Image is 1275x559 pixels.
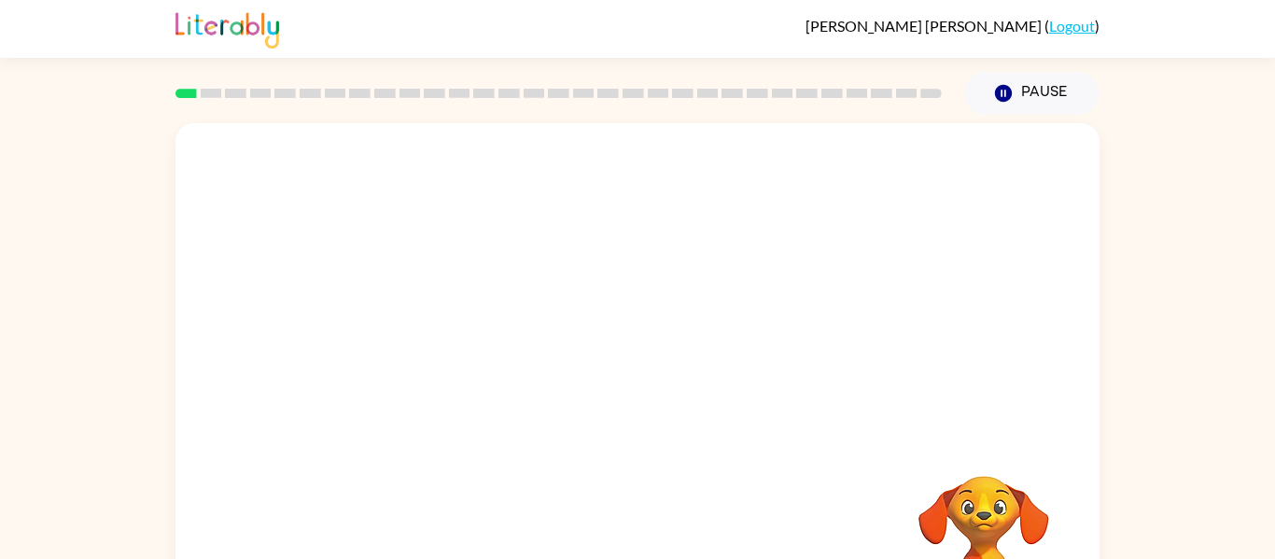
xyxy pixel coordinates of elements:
[806,17,1044,35] span: [PERSON_NAME] [PERSON_NAME]
[806,17,1100,35] div: ( )
[964,72,1100,115] button: Pause
[1049,17,1095,35] a: Logout
[175,7,279,49] img: Literably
